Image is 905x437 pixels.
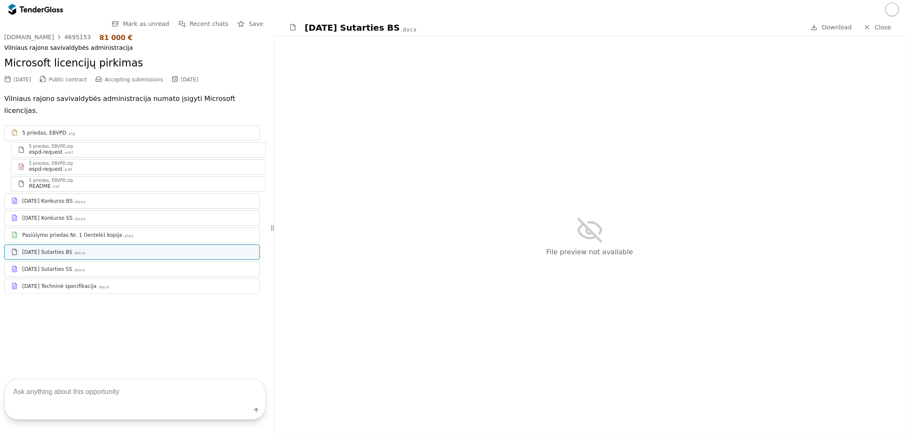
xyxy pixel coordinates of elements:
a: 5 priedas, EBVPD.zipREADME.txt [11,176,266,192]
div: .docx [74,199,86,205]
div: .docx [401,26,417,34]
a: [DATE] Techninė specifikacija.docx [4,279,260,294]
div: .txt [52,184,60,190]
a: [DATE] Sutarties BS.docx [4,244,260,260]
span: Mark as unread [123,20,169,27]
div: 5 priedas, EBVPD.zip [29,161,73,166]
div: [DATE] [181,77,199,83]
div: Vilniaus rajono savivaldybės administracija [4,44,266,52]
a: [DOMAIN_NAME]4695153 [4,34,91,40]
div: [DATE] Techninė specifikacija [22,283,96,290]
div: 5 priedas, EBVPD [22,129,66,136]
a: 5 priedas, EBVPD.zipespd-request.pdf [11,159,266,175]
div: [DATE] Konkurso SS [22,215,72,221]
div: espd-request [29,166,63,172]
div: [DATE] Konkurso BS [22,198,73,204]
span: Public contract [49,77,87,83]
span: Recent chats [190,20,228,27]
div: Pasiūlymo priedas Nr. 1 (lentelė) kopija [22,232,122,239]
a: Download [808,22,854,33]
button: Save [235,19,266,29]
div: espd-request [29,149,63,155]
div: [DOMAIN_NAME] [4,34,54,40]
div: .zip [67,131,75,137]
div: .pdf [63,167,72,172]
div: README [29,183,51,190]
span: Accepting submissions [105,77,163,83]
div: 5 priedas, EBVPD.zip [29,144,73,149]
div: [DATE] Sutarties BS [305,22,400,34]
a: [DATE] Konkurso BS.docx [4,193,260,209]
div: .docx [73,267,85,273]
span: Close [875,24,891,31]
button: Recent chats [176,19,231,29]
div: .docx [73,250,86,256]
p: Vilniaus rajono savivaldybės administracija numato įsigyti Microsoft licencijas. [4,93,266,117]
div: .docx [97,285,110,290]
div: 81 000 € [99,34,133,42]
span: Download [822,24,852,31]
div: .docx [73,216,86,222]
span: Save [249,20,263,27]
div: [DATE] [14,77,31,83]
div: .xml [63,150,73,155]
h2: Microsoft licencijų pirkimas [4,56,266,71]
button: Mark as unread [109,19,172,29]
a: 5 priedas, EBVPD.zip [4,125,260,141]
a: 5 priedas, EBVPD.zipespd-request.xml [11,142,266,158]
span: File preview not available [546,248,633,256]
div: [DATE] Sutarties BS [22,249,72,256]
a: Pasiūlymo priedas Nr. 1 (lentelė) kopija.xlsx [4,227,260,243]
div: .xlsx [123,233,134,239]
a: [DATE] Konkurso SS.docx [4,210,260,226]
div: 5 priedas, EBVPD.zip [29,178,73,183]
div: [DATE] Sutarties SS [22,266,72,273]
a: Close [859,22,896,33]
a: [DATE] Sutarties SS.docx [4,262,260,277]
div: 4695153 [64,34,91,40]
